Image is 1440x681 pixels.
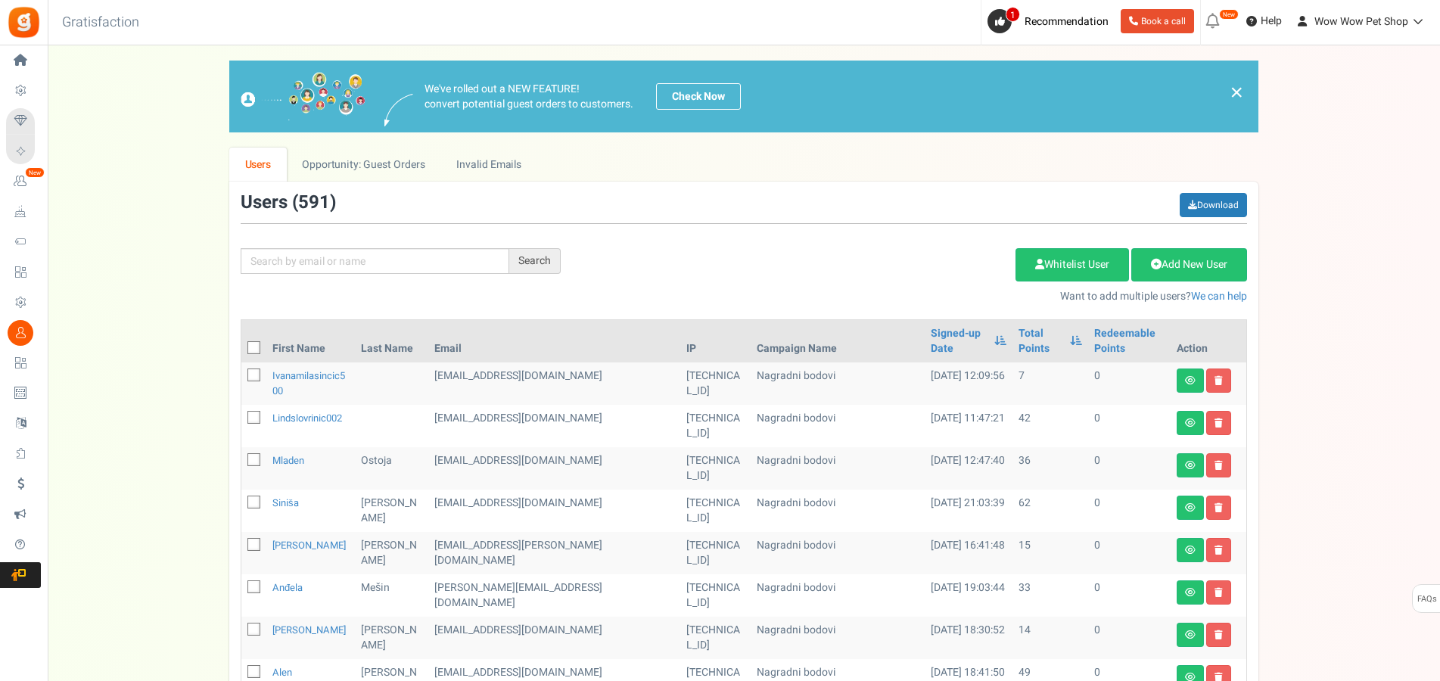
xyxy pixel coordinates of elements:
[925,490,1012,532] td: [DATE] 21:03:39
[241,248,509,274] input: Search by email or name
[428,617,681,659] td: [EMAIL_ADDRESS][DOMAIN_NAME]
[25,167,45,178] em: New
[272,665,292,679] a: Alen
[1417,585,1437,614] span: FAQs
[1191,288,1247,304] a: We can help
[1215,461,1223,470] i: Delete user
[1012,617,1088,659] td: 14
[272,368,345,398] a: ivanamilasincic500
[1088,574,1171,617] td: 0
[355,447,428,490] td: Ostoja
[266,320,355,362] th: First Name
[428,362,681,405] td: customer
[1257,14,1282,29] span: Help
[925,447,1012,490] td: [DATE] 12:47:40
[1012,447,1088,490] td: 36
[680,532,750,574] td: [TECHNICAL_ID]
[1240,9,1288,33] a: Help
[925,617,1012,659] td: [DATE] 18:30:52
[931,326,987,356] a: Signed-up Date
[1088,617,1171,659] td: 0
[1088,447,1171,490] td: 0
[45,8,156,38] h3: Gratisfaction
[751,532,925,574] td: Nagradni bodovi
[428,405,681,447] td: [EMAIL_ADDRESS][DOMAIN_NAME]
[925,405,1012,447] td: [DATE] 11:47:21
[751,362,925,405] td: Nagradni bodovi
[925,574,1012,617] td: [DATE] 19:03:44
[1185,503,1196,512] i: View details
[1215,418,1223,428] i: Delete user
[1088,490,1171,532] td: 0
[1019,326,1062,356] a: Total Points
[751,574,925,617] td: Nagradni bodovi
[1185,546,1196,555] i: View details
[1088,362,1171,405] td: 0
[355,320,428,362] th: Last Name
[1012,405,1088,447] td: 42
[1012,574,1088,617] td: 33
[1185,418,1196,428] i: View details
[680,362,750,405] td: [TECHNICAL_ID]
[680,574,750,617] td: [TECHNICAL_ID]
[241,72,365,121] img: images
[680,447,750,490] td: [TECHNICAL_ID]
[1185,630,1196,639] i: View details
[272,453,304,468] a: Mladen
[1219,9,1239,20] em: New
[1094,326,1165,356] a: Redeemable Points
[751,617,925,659] td: Nagradni bodovi
[751,405,925,447] td: Nagradni bodovi
[1215,503,1223,512] i: Delete user
[272,580,303,595] a: Anđela
[298,189,330,216] span: 591
[1015,248,1129,281] a: Whitelist User
[425,82,633,112] p: We've rolled out a NEW FEATURE! convert potential guest orders to customers.
[1171,320,1246,362] th: Action
[583,289,1247,304] p: Want to add multiple users?
[1121,9,1194,33] a: Book a call
[1006,7,1020,22] span: 1
[1088,405,1171,447] td: 0
[355,617,428,659] td: [PERSON_NAME]
[6,169,41,194] a: New
[287,148,440,182] a: Opportunity: Guest Orders
[1230,83,1243,101] a: ×
[1215,546,1223,555] i: Delete user
[384,94,413,126] img: images
[1012,490,1088,532] td: 62
[1131,248,1247,281] a: Add New User
[1088,532,1171,574] td: 0
[1215,376,1223,385] i: Delete user
[241,193,336,213] h3: Users ( )
[355,532,428,574] td: [PERSON_NAME]
[428,532,681,574] td: [EMAIL_ADDRESS][PERSON_NAME][DOMAIN_NAME]
[355,490,428,532] td: [PERSON_NAME]
[1185,588,1196,597] i: View details
[987,9,1115,33] a: 1 Recommendation
[509,248,561,274] div: Search
[1215,630,1223,639] i: Delete user
[428,490,681,532] td: customer
[1185,376,1196,385] i: View details
[1012,532,1088,574] td: 15
[680,490,750,532] td: [TECHNICAL_ID]
[656,83,741,110] a: Check Now
[7,5,41,39] img: Gratisfaction
[925,362,1012,405] td: [DATE] 12:09:56
[1314,14,1408,30] span: Wow Wow Pet Shop
[428,447,681,490] td: [EMAIL_ADDRESS][DOMAIN_NAME]
[680,320,750,362] th: IP
[925,532,1012,574] td: [DATE] 16:41:48
[441,148,537,182] a: Invalid Emails
[751,490,925,532] td: Nagradni bodovi
[272,623,346,637] a: [PERSON_NAME]
[272,538,346,552] a: [PERSON_NAME]
[428,574,681,617] td: [PERSON_NAME][EMAIL_ADDRESS][DOMAIN_NAME]
[229,148,287,182] a: Users
[1025,14,1109,30] span: Recommendation
[1180,193,1247,217] a: Download
[272,411,342,425] a: lindslovrinic002
[751,447,925,490] td: Nagradni bodovi
[751,320,925,362] th: Campaign Name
